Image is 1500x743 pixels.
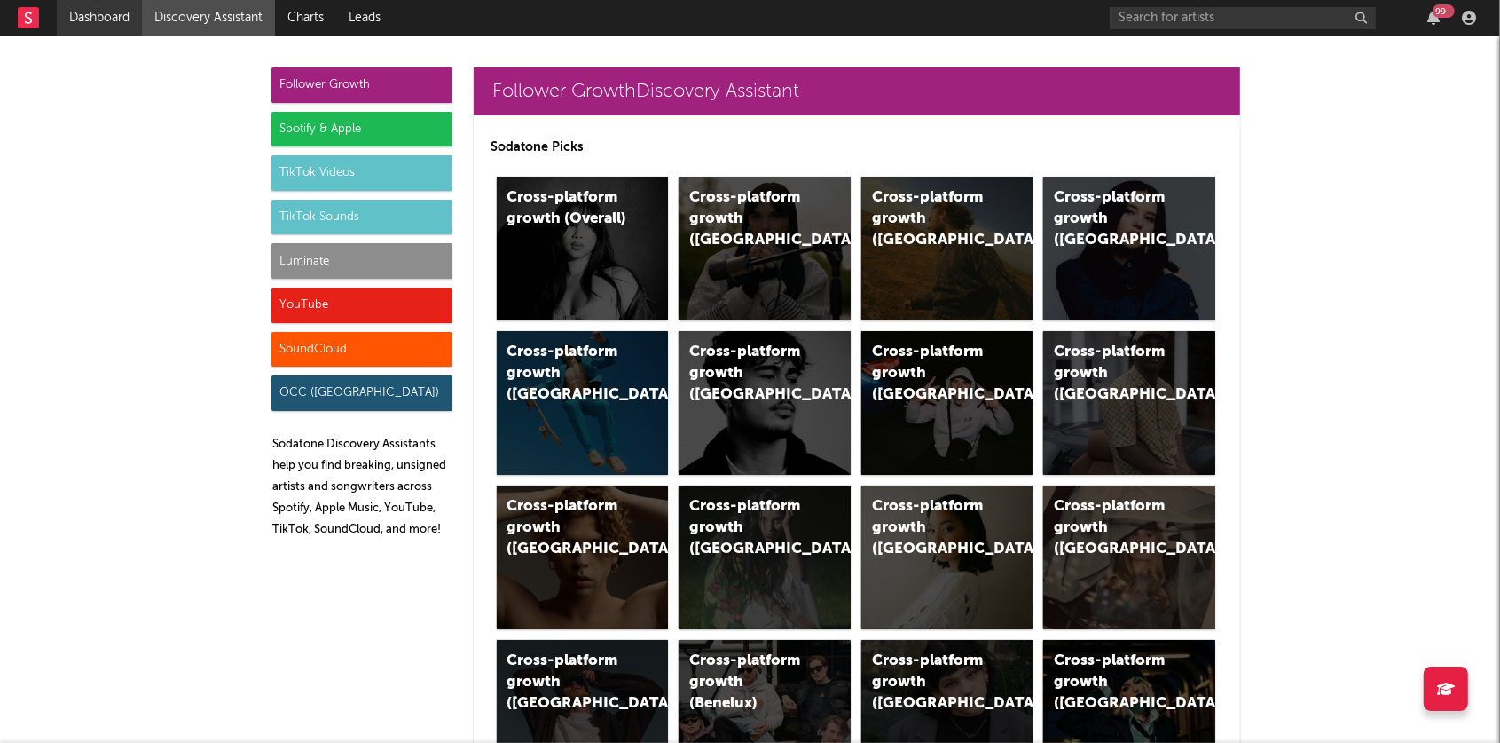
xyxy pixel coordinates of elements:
[1043,331,1215,475] a: Cross-platform growth ([GEOGRAPHIC_DATA])
[679,331,851,475] a: Cross-platform growth ([GEOGRAPHIC_DATA])
[491,137,1222,158] p: Sodatone Picks
[861,486,1033,629] a: Cross-platform growth ([GEOGRAPHIC_DATA])
[271,375,452,411] div: OCC ([GEOGRAPHIC_DATA])
[474,67,1240,115] a: Follower GrowthDiscovery Assistant
[507,496,628,560] div: Cross-platform growth ([GEOGRAPHIC_DATA])
[872,651,993,715] div: Cross-platform growth ([GEOGRAPHIC_DATA])
[861,177,1033,320] a: Cross-platform growth ([GEOGRAPHIC_DATA])
[271,288,452,323] div: YouTube
[689,342,810,406] div: Cross-platform growth ([GEOGRAPHIC_DATA])
[1433,4,1455,18] div: 99 +
[271,112,452,147] div: Spotify & Apple
[679,177,851,320] a: Cross-platform growth ([GEOGRAPHIC_DATA])
[1054,342,1174,406] div: Cross-platform growth ([GEOGRAPHIC_DATA])
[872,342,993,406] div: Cross-platform growth ([GEOGRAPHIC_DATA]/GSA)
[679,486,851,629] a: Cross-platform growth ([GEOGRAPHIC_DATA])
[1054,187,1174,251] div: Cross-platform growth ([GEOGRAPHIC_DATA])
[271,155,452,191] div: TikTok Videos
[1054,496,1174,560] div: Cross-platform growth ([GEOGRAPHIC_DATA])
[271,200,452,235] div: TikTok Sounds
[689,496,810,560] div: Cross-platform growth ([GEOGRAPHIC_DATA])
[1427,11,1440,25] button: 99+
[872,496,993,560] div: Cross-platform growth ([GEOGRAPHIC_DATA])
[689,651,810,715] div: Cross-platform growth (Benelux)
[273,434,452,541] p: Sodatone Discovery Assistants help you find breaking, unsigned artists and songwriters across Spo...
[1043,177,1215,320] a: Cross-platform growth ([GEOGRAPHIC_DATA])
[271,332,452,368] div: SoundCloud
[1043,486,1215,629] a: Cross-platform growth ([GEOGRAPHIC_DATA])
[497,486,669,629] a: Cross-platform growth ([GEOGRAPHIC_DATA])
[689,187,810,251] div: Cross-platform growth ([GEOGRAPHIC_DATA])
[271,243,452,279] div: Luminate
[861,331,1033,475] a: Cross-platform growth ([GEOGRAPHIC_DATA]/GSA)
[507,342,628,406] div: Cross-platform growth ([GEOGRAPHIC_DATA])
[271,67,452,103] div: Follower Growth
[507,187,628,230] div: Cross-platform growth (Overall)
[507,651,628,715] div: Cross-platform growth ([GEOGRAPHIC_DATA])
[872,187,993,251] div: Cross-platform growth ([GEOGRAPHIC_DATA])
[497,331,669,475] a: Cross-platform growth ([GEOGRAPHIC_DATA])
[1054,651,1174,715] div: Cross-platform growth ([GEOGRAPHIC_DATA])
[497,177,669,320] a: Cross-platform growth (Overall)
[1110,7,1376,29] input: Search for artists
